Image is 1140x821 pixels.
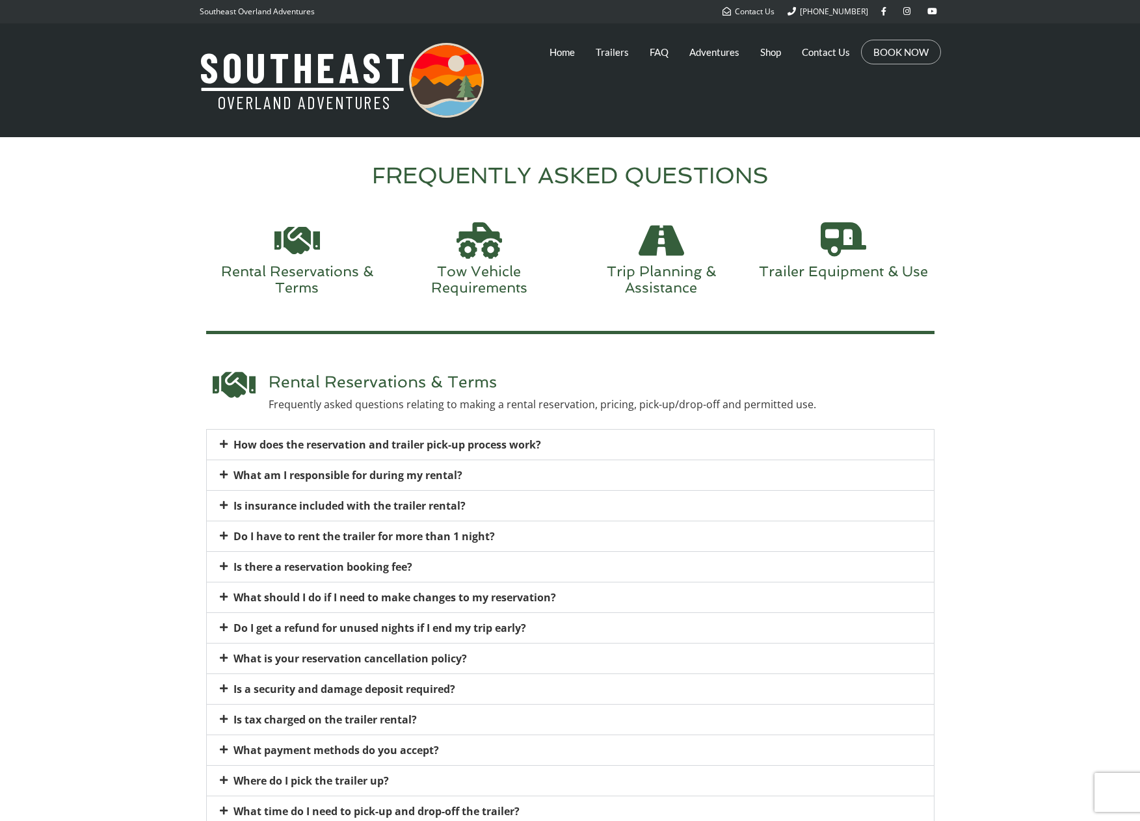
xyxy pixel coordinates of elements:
span: [PHONE_NUMBER] [800,6,868,17]
a: What time do I need to pick-up and drop-off the trailer? [233,804,520,818]
p: Southeast Overland Adventures [200,3,315,20]
a: Adventures [689,36,739,68]
div: Is a security and damage deposit required? [207,674,934,704]
div: What should I do if I need to make changes to my reservation? [207,582,934,612]
div: Where do I pick the trailer up? [207,766,934,796]
div: How does the reservation and trailer pick-up process work? [207,430,934,460]
a: What should I do if I need to make changes to my reservation? [233,590,556,605]
div: What am I responsible for during my rental? [207,460,934,490]
a: Contact Us [802,36,850,68]
a: Trip Planning & Assistance [607,263,716,295]
p: Frequently asked questions relating to making a rental reservation, pricing, pick-up/drop-off and... [269,397,816,412]
span: Rental Reservations & Terms [269,372,497,391]
a: Trailer Equipment & Use [759,263,928,280]
a: What payment methods do you accept? [233,743,439,757]
div: What is your reservation cancellation policy? [207,644,934,673]
a: Is there a reservation booking fee? [233,560,412,574]
div: Is insurance included with the trailer rental? [207,491,934,521]
h2: FREQUENTLY ASKED QUESTIONS [209,163,931,189]
div: Is there a reservation booking fee? [207,552,934,582]
a: How does the reservation and trailer pick-up process work? [233,437,541,452]
a: What am I responsible for during my rental? [233,468,462,482]
a: Where do I pick the trailer up? [233,774,389,788]
div: What payment methods do you accept? [207,735,934,765]
a: Do I have to rent the trailer for more than 1 night? [233,529,495,543]
a: [PHONE_NUMBER] [788,6,868,17]
a: Contact Us [722,6,775,17]
a: Is insurance included with the trailer rental? [233,499,466,513]
a: Home [550,36,575,68]
a: Is tax charged on the trailer rental? [233,712,417,727]
a: Rental Reservations & Terms [221,263,373,295]
img: Southeast Overland Adventures [200,43,484,118]
div: Do I have to rent the trailer for more than 1 night? [207,521,934,551]
a: FAQ [650,36,669,68]
a: Tow Vehicle Requirements [431,263,527,295]
a: Is a security and damage deposit required? [233,682,455,696]
a: BOOK NOW [873,46,929,59]
a: What is your reservation cancellation policy? [233,651,467,666]
a: Shop [760,36,781,68]
a: Trailers [596,36,629,68]
div: Is tax charged on the trailer rental? [207,705,934,735]
a: Do I get a refund for unused nights if I end my trip early? [233,621,526,635]
div: Do I get a refund for unused nights if I end my trip early? [207,613,934,643]
span: Contact Us [735,6,775,17]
